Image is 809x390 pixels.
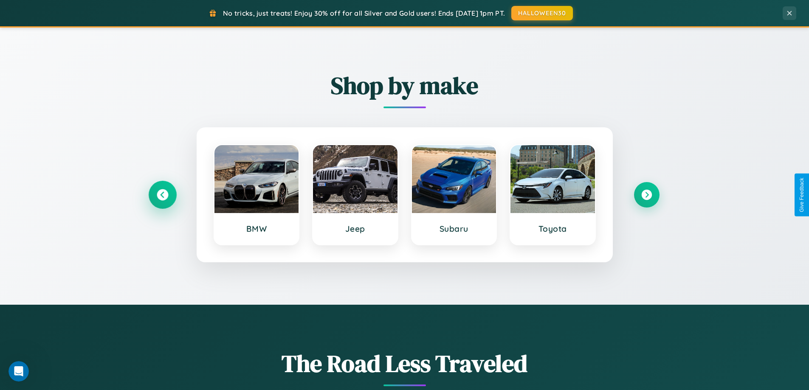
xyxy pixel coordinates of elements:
[150,347,660,380] h1: The Road Less Traveled
[799,178,805,212] div: Give Feedback
[511,6,573,20] button: HALLOWEEN30
[321,224,389,234] h3: Jeep
[150,69,660,102] h2: Shop by make
[223,9,505,17] span: No tricks, just treats! Enjoy 30% off for all Silver and Gold users! Ends [DATE] 1pm PT.
[420,224,488,234] h3: Subaru
[223,224,290,234] h3: BMW
[8,361,29,382] iframe: Intercom live chat
[519,224,586,234] h3: Toyota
